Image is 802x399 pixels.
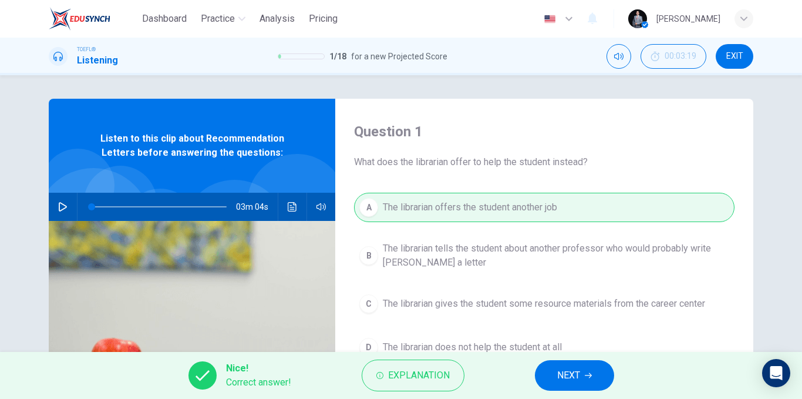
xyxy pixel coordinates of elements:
span: EXIT [726,52,743,61]
img: Profile picture [628,9,647,28]
span: 03m 04s [236,193,278,221]
span: Correct answer! [226,375,291,390]
span: Analysis [260,12,295,26]
div: Hide [641,44,706,69]
a: EduSynch logo [49,7,137,31]
button: Analysis [255,8,299,29]
span: for a new Projected Score [351,49,447,63]
button: Click to see the audio transcription [283,193,302,221]
span: TOEFL® [77,45,96,53]
span: Practice [201,12,235,26]
h1: Listening [77,53,118,68]
button: Practice [196,8,250,29]
span: Nice! [226,361,291,375]
button: NEXT [535,360,614,391]
button: EXIT [716,44,753,69]
span: Listen to this clip about Recommendation Letters before answering the questions: [87,132,297,160]
span: Pricing [309,12,338,26]
span: 1 / 18 [329,49,346,63]
div: Open Intercom Messenger [762,359,790,387]
span: What does the librarian offer to help the student instead? [354,155,734,169]
button: Dashboard [137,8,191,29]
button: Pricing [304,8,342,29]
span: NEXT [557,367,580,384]
button: 00:03:19 [641,44,706,69]
img: EduSynch logo [49,7,110,31]
img: en [542,15,557,24]
div: [PERSON_NAME] [656,12,720,26]
button: Explanation [362,360,464,391]
span: Explanation [388,367,450,384]
div: Mute [606,44,631,69]
h4: Question 1 [354,122,734,141]
span: 00:03:19 [665,52,696,61]
span: Dashboard [142,12,187,26]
